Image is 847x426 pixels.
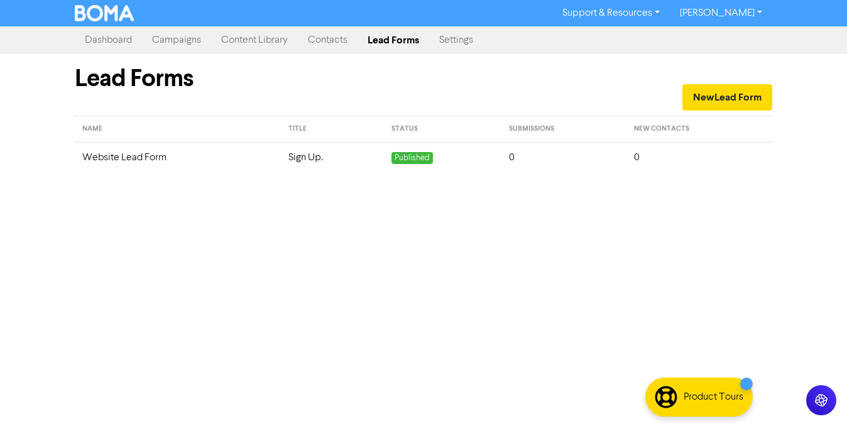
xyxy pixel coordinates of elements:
a: Contacts [298,28,358,53]
button: NewLead Form [682,84,772,111]
td: Website Lead Form [75,142,281,173]
a: Content Library [211,28,298,53]
th: name [75,116,281,143]
td: 0 [626,142,772,173]
a: Settings [429,28,483,53]
span: Published [391,152,433,164]
a: Dashboard [75,28,142,53]
a: Support & Resources [552,3,670,23]
td: 0 [501,142,626,173]
th: submissions [501,116,626,143]
th: new contacts [626,116,772,143]
th: title [281,116,384,143]
img: BOMA Logo [75,5,134,21]
iframe: Chat Widget [784,366,847,426]
a: Lead Forms [358,28,429,53]
td: Sign Up. [281,142,384,173]
a: Campaigns [142,28,211,53]
h1: Lead Forms [75,64,414,93]
th: status [384,116,501,143]
a: [PERSON_NAME] [670,3,772,23]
